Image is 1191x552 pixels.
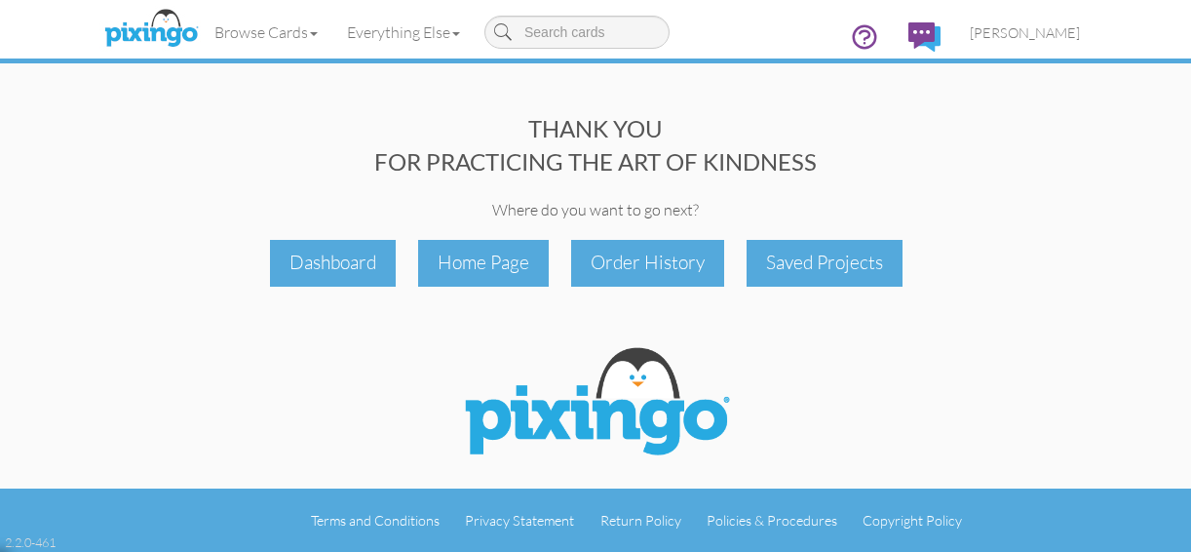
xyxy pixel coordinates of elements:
[332,8,475,57] a: Everything Else
[707,512,837,529] a: Policies & Procedures
[747,240,903,286] div: Saved Projects
[908,22,941,52] img: comments.svg
[96,199,1095,221] div: Where do you want to go next?
[270,240,396,286] div: Dashboard
[449,335,742,474] img: Pixingo Logo
[863,512,962,529] a: Copyright Policy
[96,112,1095,179] div: THANK YOU FOR PRACTICING THE ART OF KINDNESS
[99,5,203,54] img: pixingo logo
[600,512,681,529] a: Return Policy
[465,512,574,529] a: Privacy Statement
[200,8,332,57] a: Browse Cards
[970,24,1080,41] span: [PERSON_NAME]
[571,240,724,286] div: Order History
[5,533,56,551] div: 2.2.0-461
[311,512,440,529] a: Terms and Conditions
[955,8,1095,58] a: [PERSON_NAME]
[484,16,670,49] input: Search cards
[418,240,549,286] div: Home Page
